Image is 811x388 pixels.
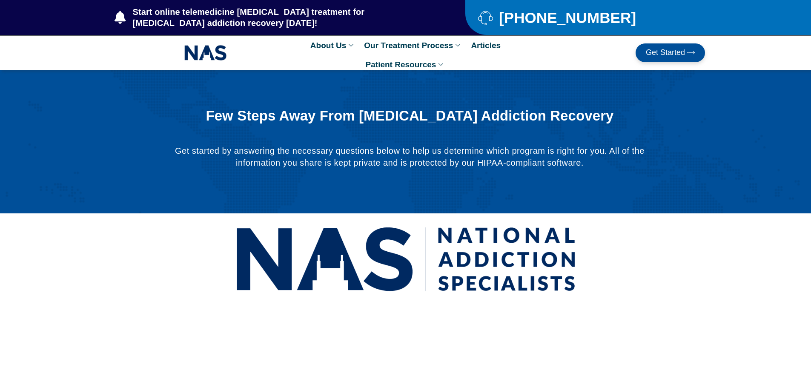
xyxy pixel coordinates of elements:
[195,108,624,124] h1: Few Steps Away From [MEDICAL_DATA] Addiction Recovery
[646,49,685,57] span: Get Started
[497,12,636,23] span: [PHONE_NUMBER]
[361,55,450,74] a: Patient Resources
[306,36,360,55] a: About Us
[360,36,467,55] a: Our Treatment Process
[636,43,705,62] a: Get Started
[478,10,684,25] a: [PHONE_NUMBER]
[184,43,227,63] img: NAS_email_signature-removebg-preview.png
[131,6,432,29] span: Start online telemedicine [MEDICAL_DATA] treatment for [MEDICAL_DATA] addiction recovery [DATE]!
[467,36,505,55] a: Articles
[235,218,576,301] img: National Addiction Specialists
[174,145,645,169] p: Get started by answering the necessary questions below to help us determine which program is righ...
[115,6,431,29] a: Start online telemedicine [MEDICAL_DATA] treatment for [MEDICAL_DATA] addiction recovery [DATE]!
